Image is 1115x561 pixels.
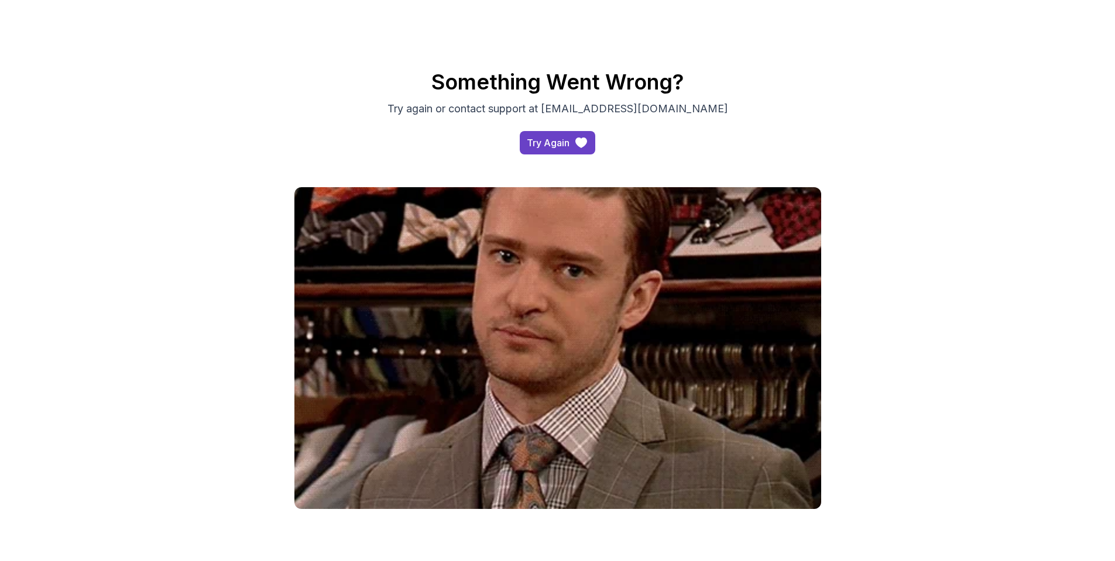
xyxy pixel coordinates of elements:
div: Try Again [527,136,569,150]
h2: Something Went Wrong? [148,70,968,94]
a: access-dashboard [520,131,595,154]
button: Try Again [520,131,595,154]
img: gif [294,187,821,509]
p: Try again or contact support at [EMAIL_ADDRESS][DOMAIN_NAME] [361,101,754,117]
